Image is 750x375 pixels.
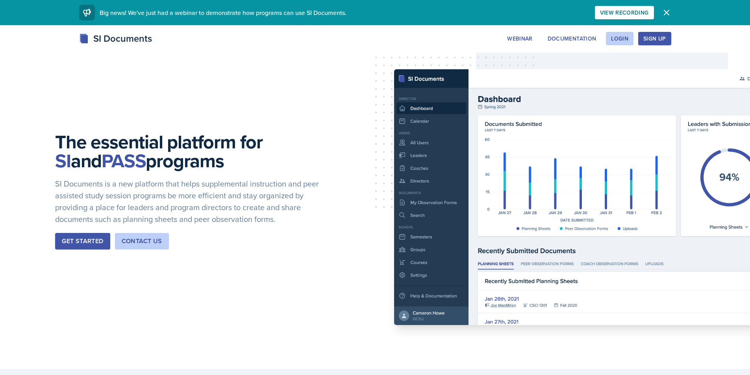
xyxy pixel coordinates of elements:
div: SI Documents [79,31,152,46]
span: Big news! We've just had a webinar to demonstrate how programs can use SI Documents. [100,8,346,17]
div: Login [611,35,628,42]
button: Webinar [502,32,537,45]
button: Contact Us [115,233,169,249]
div: Sign Up [643,35,666,42]
div: Get Started [62,236,103,246]
button: Get Started [55,233,110,249]
button: View Recording [595,6,654,19]
button: Documentation [543,32,602,45]
div: View Recording [600,9,649,16]
button: Sign Up [638,32,671,45]
button: Login [606,32,633,45]
div: Documentation [548,35,596,42]
div: Webinar [507,35,532,42]
div: Contact Us [122,236,162,246]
